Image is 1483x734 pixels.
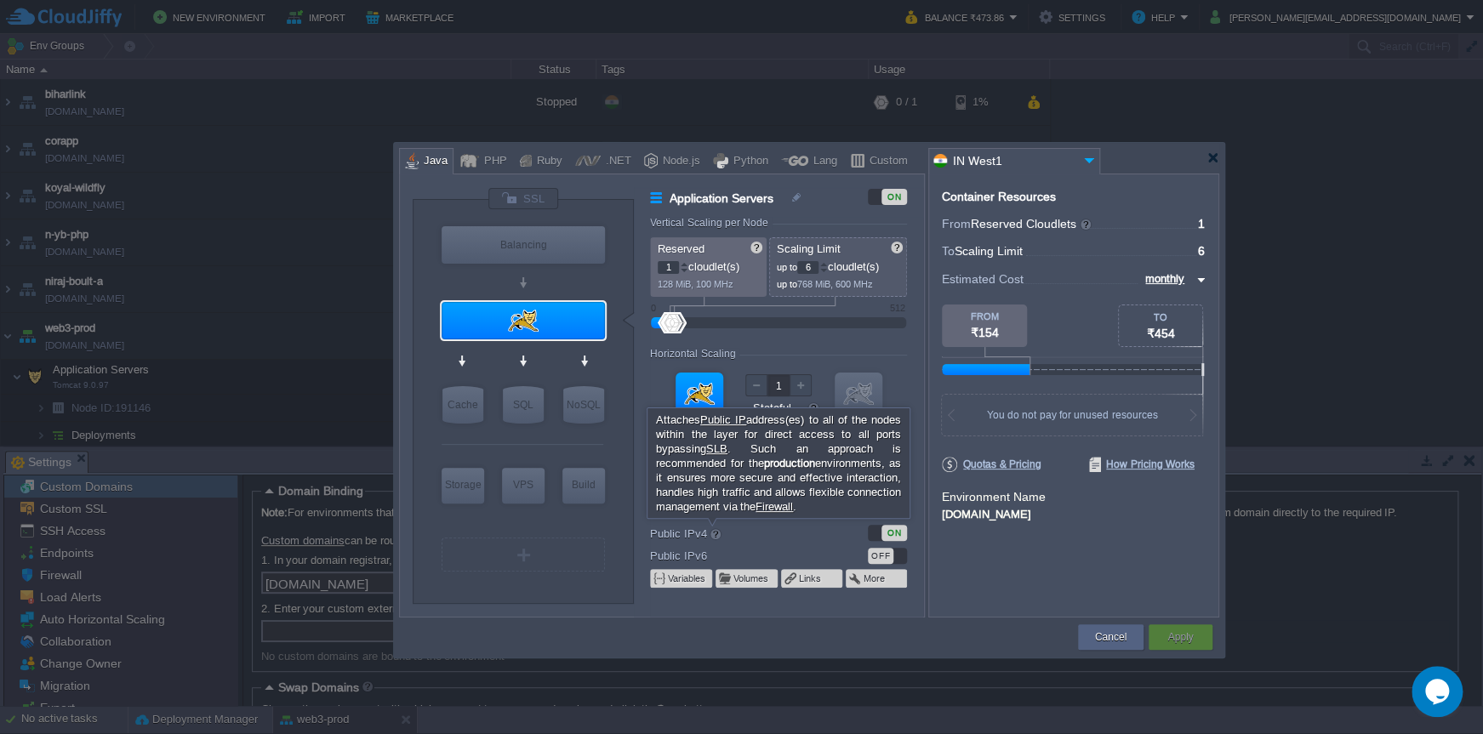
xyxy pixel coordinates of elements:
[864,572,887,585] button: More
[797,279,873,289] span: 768 MiB, 600 MHz
[650,348,739,360] div: Horizontal Scaling
[442,468,484,504] div: Storage Containers
[658,256,761,274] p: cloudlet(s)
[658,242,704,255] span: Reserved
[864,149,908,174] div: Custom
[601,149,631,174] div: .NET
[658,279,733,289] span: 128 MiB, 100 MHz
[479,149,507,174] div: PHP
[652,410,905,516] div: Attaches address(es) to all of the nodes within the layer for direct access to all ports bypassin...
[971,326,999,339] span: ₹154
[650,524,823,543] label: Public IPv4
[942,490,1046,504] label: Environment Name
[563,386,604,424] div: NoSQL
[1119,312,1202,322] div: TO
[658,149,700,174] div: Node.js
[777,279,797,289] span: up to
[1167,629,1193,646] button: Apply
[890,303,905,313] div: 512
[532,149,562,174] div: Ruby
[763,457,814,469] b: production
[668,572,707,585] button: Variables
[700,413,746,426] a: Public IP
[1089,457,1195,472] span: How Pricing Works
[1095,629,1127,646] button: Cancel
[971,217,1092,230] span: Reserved Cloudlets
[942,191,1056,203] div: Container Resources
[442,226,605,264] div: Load Balancer
[955,244,1023,258] span: Scaling Limit
[881,525,907,541] div: ON
[442,386,483,424] div: Cache
[942,270,1024,288] span: Estimated Cost
[1412,666,1466,717] iframe: chat widget
[808,149,837,174] div: Lang
[442,302,605,339] div: Application Servers
[502,468,545,504] div: Elastic VPS
[442,226,605,264] div: Balancing
[651,303,656,313] div: 0
[706,442,727,455] a: SLB
[777,242,841,255] span: Scaling Limit
[942,311,1027,321] div: FROM
[868,548,893,564] div: OFF
[503,386,544,424] div: SQL
[502,468,545,502] div: VPS
[728,149,768,174] div: Python
[562,468,605,502] div: Build
[503,386,544,424] div: SQL Databases
[756,500,793,513] a: Firewall
[881,189,907,205] div: ON
[1198,217,1205,230] span: 1
[419,149,448,174] div: Java
[442,538,605,572] div: Create New Layer
[1147,327,1175,340] span: ₹454
[799,572,823,585] button: Links
[563,386,604,424] div: NoSQL Databases
[942,244,955,258] span: To
[562,468,605,504] div: Build Node
[650,217,773,229] div: Vertical Scaling per Node
[650,547,823,565] label: Public IPv6
[1198,244,1205,258] span: 6
[942,505,1206,521] div: [DOMAIN_NAME]
[442,468,484,502] div: Storage
[942,217,971,230] span: From
[733,572,770,585] button: Volumes
[777,256,901,274] p: cloudlet(s)
[777,262,797,272] span: up to
[942,457,1041,472] span: Quotas & Pricing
